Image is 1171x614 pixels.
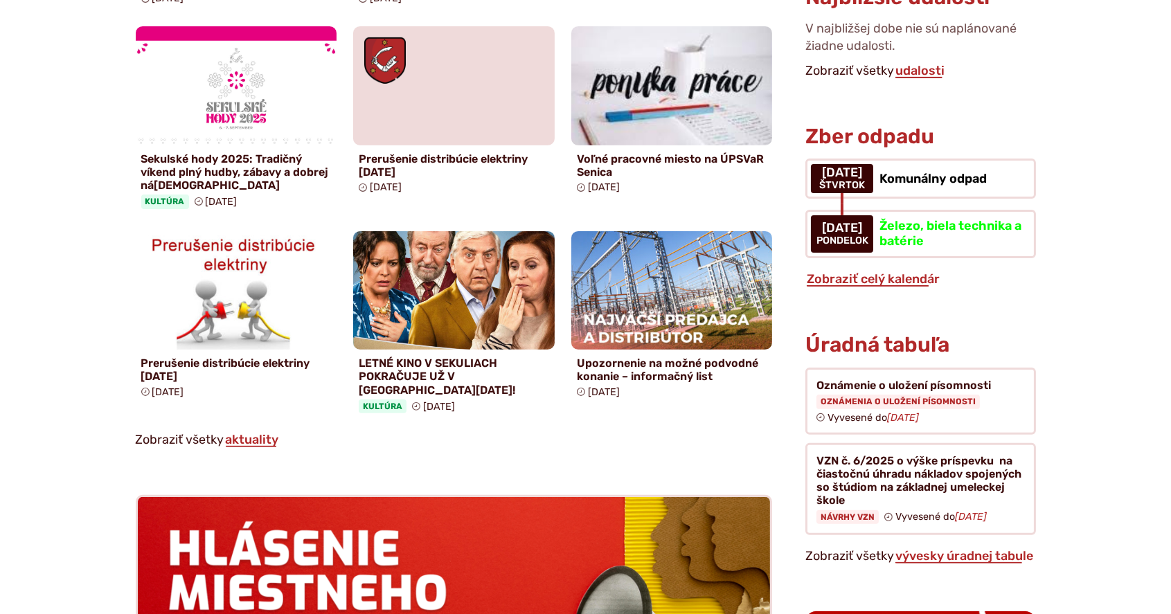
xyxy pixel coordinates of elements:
span: [DATE] [588,181,620,193]
span: Kultúra [359,399,406,413]
a: Zobraziť všetky udalosti [894,63,946,78]
p: Zobraziť všetky [136,430,773,451]
h4: Prerušenie distribúcie elektriny [DATE] [359,152,549,179]
a: Železo, biela technika a batérie [DATE] pondelok [805,210,1035,258]
span: [DATE] [152,386,184,398]
span: [DATE] [423,401,455,413]
span: [DATE] [206,196,238,208]
a: Komunálny odpad [DATE] štvrtok [805,159,1035,199]
span: [DATE] [819,166,865,180]
span: Železo, biela technika a batérie [879,218,1021,249]
a: Zobraziť celú úradnú tabuľu [894,548,1035,563]
a: Sekulské hody 2025: Tradičný víkend plný hudby, zábavy a dobrej ná[DEMOGRAPHIC_DATA] Kultúra [DATE] [136,26,337,215]
a: Upozornenie na možné podvodné konanie – informačný list [DATE] [571,231,773,404]
span: štvrtok [819,180,865,191]
span: Kultúra [141,195,189,208]
a: VZN č. 6/2025 o výške príspevku na čiastočnú úhradu nákladov spojených so štúdiom na základnej um... [805,443,1035,535]
a: Prerušenie distribúcie elektriny [DATE] [DATE] [136,231,337,404]
a: Prerušenie distribúcie elektriny [DATE] [DATE] [353,26,555,199]
span: Komunálny odpad [879,171,987,186]
span: pondelok [816,235,868,246]
span: [DATE] [816,222,868,235]
p: Zobraziť všetky [805,546,1035,567]
p: Zobraziť všetky [805,61,1035,82]
span: [DATE] [588,386,620,398]
h4: Upozornenie na možné podvodné konanie – informačný list [577,356,767,383]
h4: Sekulské hody 2025: Tradičný víkend plný hudby, zábavy a dobrej ná[DEMOGRAPHIC_DATA] [141,152,332,192]
a: Zobraziť celý kalendár [805,271,941,287]
h4: LETNÉ KINO V SEKULIACH POKRAČUJE UŽ V [GEOGRAPHIC_DATA][DATE]! [359,356,549,397]
h3: Zber odpadu [805,125,1035,148]
span: [DATE] [370,181,402,193]
h4: Voľné pracovné miesto na ÚPSVaR Senica [577,152,767,179]
a: LETNÉ KINO V SEKULIACH POKRAČUJE UŽ V [GEOGRAPHIC_DATA][DATE]! Kultúra [DATE] [353,231,555,419]
a: Zobraziť všetky aktuality [224,432,280,447]
h3: Úradná tabuľa [805,334,949,356]
a: Oznámenie o uložení písomnosti Oznámenia o uložení písomnosti Vyvesené do[DATE] [805,368,1035,435]
a: Voľné pracovné miesto na ÚPSVaR Senica [DATE] [571,26,773,199]
p: V najbližšej dobe nie sú naplánované žiadne udalosti. [805,20,1035,60]
h4: Prerušenie distribúcie elektriny [DATE] [141,356,332,383]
